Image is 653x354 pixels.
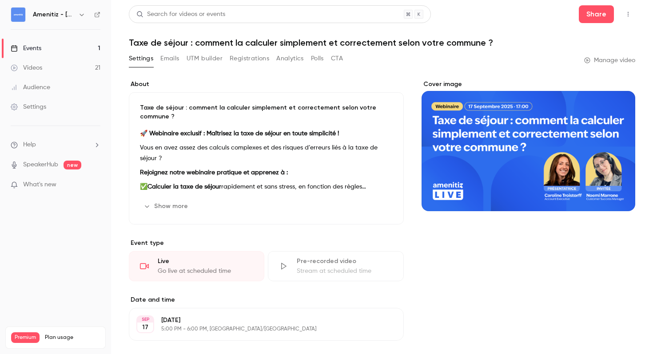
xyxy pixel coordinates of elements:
[584,56,635,65] a: Manage video
[23,160,58,169] a: SpeakerHub
[297,257,392,266] div: Pre-recorded video
[129,295,404,304] label: Date and time
[33,10,75,19] h6: Amenitiz - [GEOGRAPHIC_DATA] 🇫🇷
[140,103,393,121] p: Taxe de séjour : comment la calculer simplement et correctement selon votre commune ?
[137,316,153,323] div: SEP
[579,5,614,23] button: Share
[276,51,304,66] button: Analytics
[11,83,50,92] div: Audience
[297,267,392,275] div: Stream at scheduled time
[64,161,81,169] span: new
[140,169,288,176] strong: Rejoignez notre webinaire pratique et apprenez à :
[187,51,223,66] button: UTM builder
[129,80,404,89] label: About
[140,181,393,192] p: ✅ rapidement et sans stress, en fonction des règles spécifiques de votre commune.
[11,102,46,111] div: Settings
[140,199,193,213] button: Show more
[129,51,153,66] button: Settings
[142,323,148,332] p: 17
[129,251,264,281] div: LiveGo live at scheduled time
[23,140,36,149] span: Help
[11,63,42,72] div: Videos
[11,44,41,53] div: Events
[158,257,253,266] div: Live
[90,181,100,189] iframe: Noticeable Trigger
[422,80,635,89] label: Cover image
[11,140,100,149] li: help-dropdown-opener
[147,184,221,190] strong: Calculer la taxe de séjour
[129,239,404,248] p: Event type
[268,251,403,281] div: Pre-recorded videoStream at scheduled time
[140,142,393,164] p: Vous en avez assez des calculs complexes et des risques d’erreurs liés à la taxe de séjour ?
[136,10,225,19] div: Search for videos or events
[11,332,40,343] span: Premium
[311,51,324,66] button: Polls
[160,51,179,66] button: Emails
[140,130,339,137] strong: 🚀 Webinaire exclusif : Maîtrisez la taxe de séjour en toute simplicité !
[422,80,635,211] section: Cover image
[230,51,269,66] button: Registrations
[331,51,343,66] button: CTA
[11,8,25,22] img: Amenitiz - France 🇫🇷
[129,37,635,48] h1: Taxe de séjour : comment la calculer simplement et correctement selon votre commune ?
[158,267,253,275] div: Go live at scheduled time
[161,326,357,333] p: 5:00 PM - 6:00 PM, [GEOGRAPHIC_DATA]/[GEOGRAPHIC_DATA]
[23,180,56,189] span: What's new
[161,316,357,325] p: [DATE]
[45,334,100,341] span: Plan usage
